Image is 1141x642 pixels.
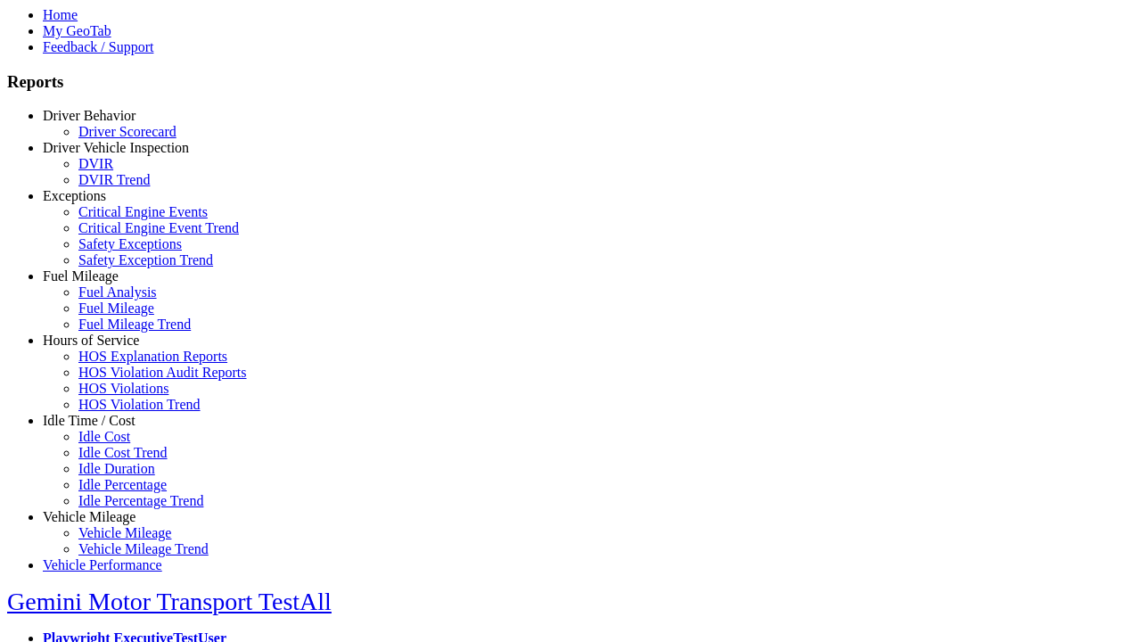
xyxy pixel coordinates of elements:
a: Home [43,7,78,22]
a: Exceptions [43,188,106,203]
a: Critical Engine Events [78,204,208,219]
a: HOS Explanation Reports [78,349,227,364]
a: Vehicle Mileage [43,509,135,524]
a: Feedback / Support [43,39,153,54]
a: Vehicle Performance [43,557,162,572]
a: HOS Violations [78,381,168,396]
a: Fuel Mileage [78,300,154,316]
a: Idle Cost [78,429,130,444]
a: Fuel Mileage Trend [78,317,191,332]
a: Fuel Analysis [78,284,157,300]
a: DVIR [78,156,113,171]
a: Driver Behavior [43,108,135,123]
a: Vehicle Mileage Trend [78,541,209,556]
a: Gemini Motor Transport TestAll [7,588,332,615]
a: Idle Cost Trend [78,445,168,460]
a: Idle Duration [78,461,155,476]
a: Idle Time / Cost [43,413,135,428]
a: Safety Exceptions [78,236,182,251]
a: Safety Exception Trend [78,252,213,267]
a: Driver Scorecard [78,124,176,139]
a: Fuel Mileage [43,268,119,284]
a: Hours of Service [43,333,139,348]
a: HOS Violation Audit Reports [78,365,247,380]
a: Driver Vehicle Inspection [43,140,189,155]
a: Idle Percentage Trend [78,493,203,508]
a: DVIR Trend [78,172,150,187]
h3: Reports [7,72,1134,92]
a: My GeoTab [43,23,111,38]
a: Critical Engine Event Trend [78,220,239,235]
a: HOS Violation Trend [78,397,201,412]
a: Vehicle Mileage [78,525,171,540]
a: Idle Percentage [78,477,167,492]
